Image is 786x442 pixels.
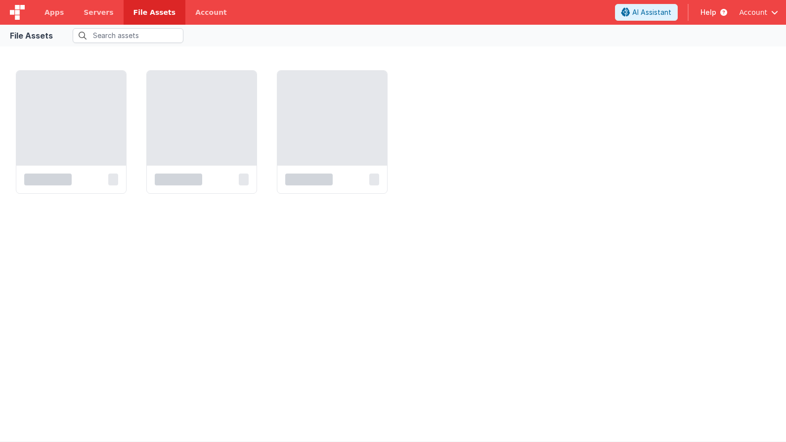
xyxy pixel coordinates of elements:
span: AI Assistant [632,7,671,17]
button: AI Assistant [615,4,678,21]
input: Search assets [73,28,183,43]
span: Account [739,7,767,17]
span: Help [700,7,716,17]
span: Apps [44,7,64,17]
div: File Assets [10,30,53,42]
button: Account [739,7,778,17]
span: File Assets [133,7,176,17]
span: Servers [84,7,113,17]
